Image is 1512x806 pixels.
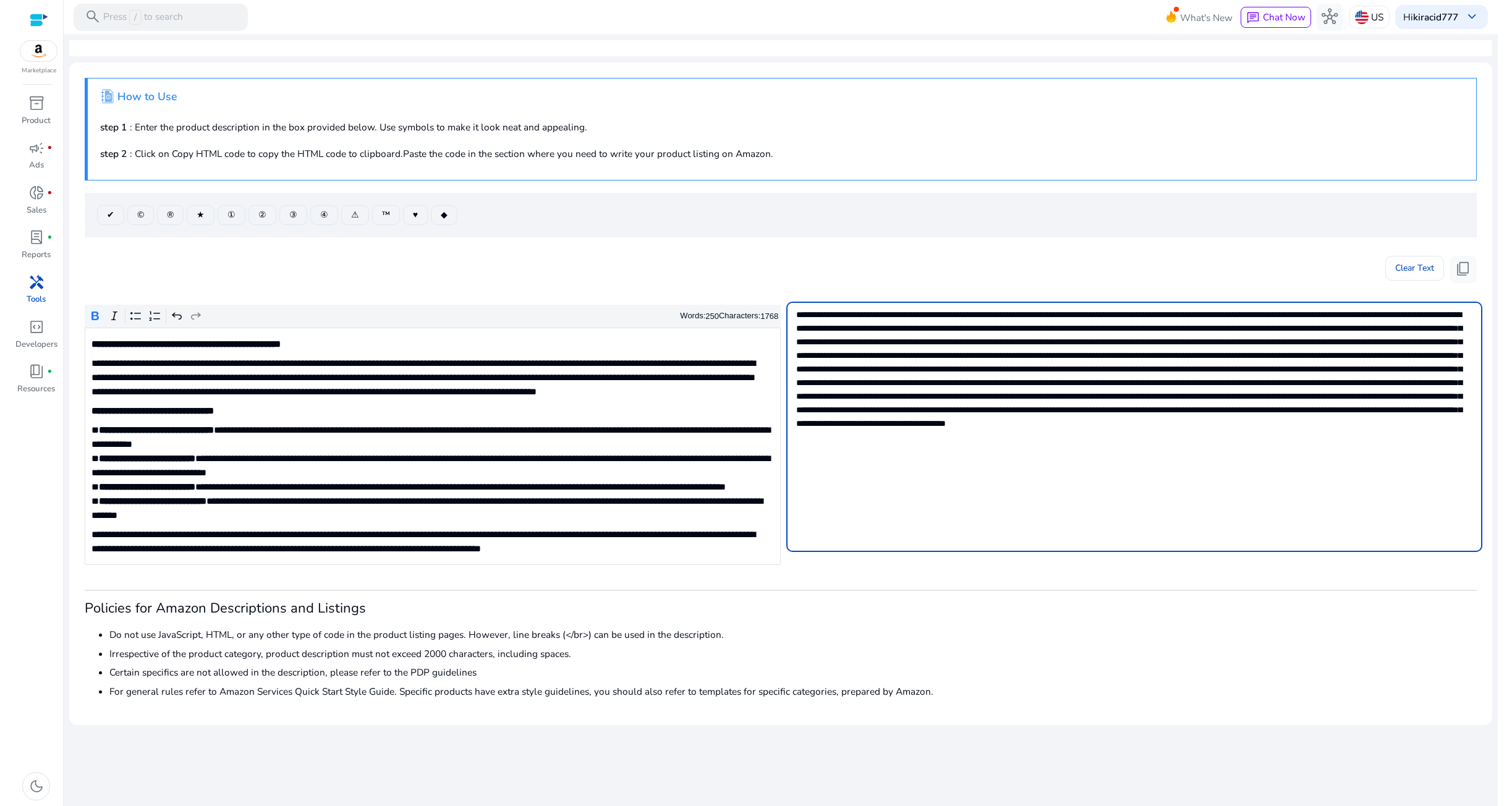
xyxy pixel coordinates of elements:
[197,208,205,221] span: ★
[97,205,124,225] button: ✔
[28,274,45,291] span: handyman
[109,627,1477,642] li: Do not use JavaScript, HTML, or any other type of code in the product listing pages. However, lin...
[47,145,53,151] span: fiber_manual_record
[1263,11,1306,23] span: Chat Now
[109,647,1477,661] li: Irrespective of the product category, product description must not exceed 2000 characters, includ...
[127,205,154,225] button: ©
[1464,9,1480,25] span: keyboard_arrow_down
[14,137,58,182] a: campaignfiber_manual_recordAds
[187,205,214,225] button: ★
[103,10,183,25] p: Press to search
[47,369,53,375] span: fiber_manual_record
[258,208,266,221] span: ②
[372,205,400,225] button: ™
[20,41,57,61] img: amazon.svg
[29,159,44,172] p: Ads
[28,778,45,794] span: dark_mode
[1395,256,1434,281] span: Clear Text
[137,208,144,221] span: ©
[341,205,369,225] button: ⚠
[28,319,45,335] span: code_blocks
[107,208,114,221] span: ✔
[1246,11,1260,25] span: chat
[85,305,781,328] div: Editor toolbar
[22,66,56,75] p: Marketplace
[28,229,45,245] span: lab_profile
[28,140,45,156] span: campaign
[167,208,174,221] span: ®
[1455,261,1471,277] span: content_copy
[27,205,46,217] p: Sales
[28,95,45,111] span: inventory_2
[14,316,58,361] a: code_blocksDevelopers
[15,339,57,351] p: Developers
[100,147,127,160] b: step 2
[109,665,1477,679] li: Certain specifics are not allowed in the description, please refer to the PDP guidelines
[14,182,58,227] a: donut_smallfiber_manual_recordSales
[28,363,45,380] span: book_4
[441,208,448,221] span: ◆
[129,10,141,25] span: /
[100,120,1464,134] p: : Enter the product description in the box provided below. Use symbols to make it look neat and a...
[705,312,719,321] label: 250
[1322,9,1338,25] span: hub
[413,208,418,221] span: ♥
[1403,12,1458,22] p: Hi
[1355,11,1369,24] img: us.svg
[14,93,58,137] a: inventory_2Product
[227,208,236,221] span: ①
[14,271,58,316] a: handymanTools
[1385,256,1444,281] button: Clear Text
[760,312,778,321] label: 1768
[47,235,53,240] span: fiber_manual_record
[109,684,1477,698] li: For general rules refer to Amazon Services Quick Start Style Guide. Specific products have extra ...
[47,190,53,196] span: fiber_manual_record
[279,205,307,225] button: ③
[28,185,45,201] span: donut_small
[85,328,781,565] div: Rich Text Editor. Editing area: main. Press Alt+0 for help.
[22,115,51,127] p: Product
[1413,11,1458,23] b: kiracid777
[1317,4,1344,31] button: hub
[1180,7,1233,28] span: What's New
[1450,256,1477,283] button: content_copy
[289,208,297,221] span: ③
[157,205,184,225] button: ®
[403,205,428,225] button: ♥
[17,383,55,396] p: Resources
[320,208,328,221] span: ④
[1241,7,1310,28] button: chatChat Now
[85,9,101,25] span: search
[100,121,127,134] b: step 1
[22,249,51,261] p: Reports
[100,146,1464,161] p: : Click on Copy HTML code to copy the HTML code to clipboard.Paste the code in the section where ...
[14,227,58,271] a: lab_profilefiber_manual_recordReports
[117,90,177,103] h4: How to Use
[351,208,359,221] span: ⚠
[27,294,46,306] p: Tools
[85,600,1477,616] h3: Policies for Amazon Descriptions and Listings
[218,205,245,225] button: ①
[310,205,338,225] button: ④
[680,308,778,324] div: Words: Characters:
[248,205,276,225] button: ②
[1371,6,1383,28] p: US
[382,208,390,221] span: ™
[431,205,457,225] button: ◆
[14,361,58,405] a: book_4fiber_manual_recordResources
